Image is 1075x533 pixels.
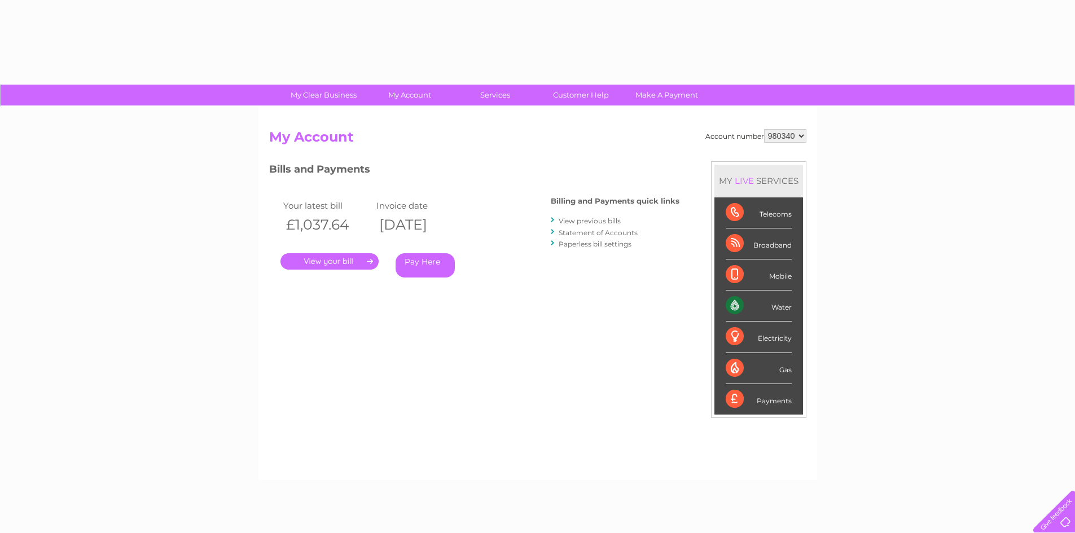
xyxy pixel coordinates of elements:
a: My Clear Business [277,85,370,105]
a: My Account [363,85,456,105]
h4: Billing and Payments quick links [551,197,679,205]
div: MY SERVICES [714,165,803,197]
a: . [280,253,379,270]
div: LIVE [732,175,756,186]
a: Make A Payment [620,85,713,105]
div: Account number [705,129,806,143]
a: View previous bills [559,217,621,225]
a: Pay Here [396,253,455,277]
a: Customer Help [534,85,628,105]
div: Water [726,290,792,321]
a: Statement of Accounts [559,228,638,237]
td: Your latest bill [280,198,374,213]
h2: My Account [269,129,806,151]
h3: Bills and Payments [269,161,679,181]
div: Electricity [726,321,792,353]
div: Payments [726,384,792,415]
a: Services [449,85,542,105]
div: Gas [726,353,792,384]
th: £1,037.64 [280,213,374,236]
a: Paperless bill settings [559,240,631,248]
th: [DATE] [374,213,467,236]
div: Mobile [726,259,792,290]
div: Broadband [726,228,792,259]
td: Invoice date [374,198,467,213]
div: Telecoms [726,197,792,228]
